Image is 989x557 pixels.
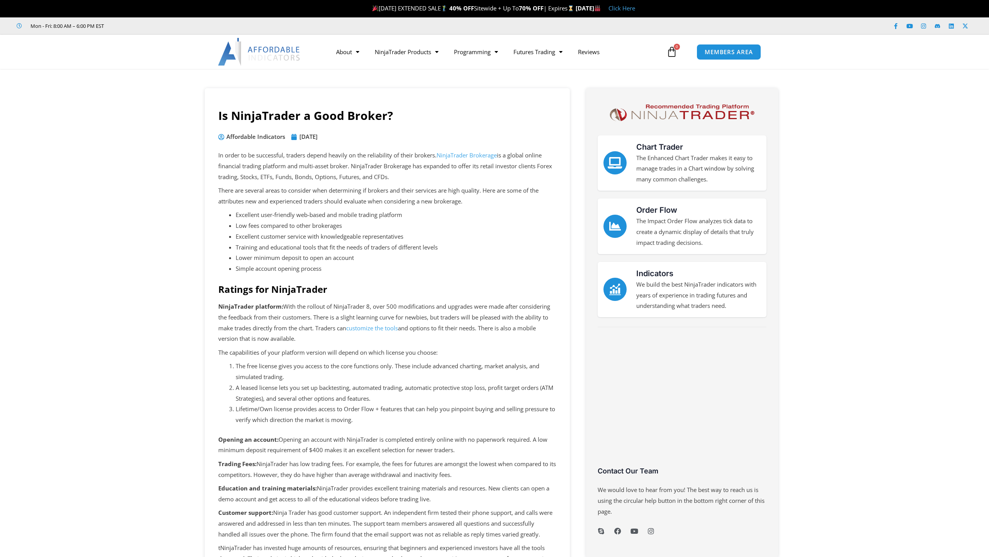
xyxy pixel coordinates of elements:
img: NinjaTrader Logo | Affordable Indicators – NinjaTrader [606,102,758,124]
iframe: Customer reviews powered by Trustpilot [598,337,766,472]
a: Programming [446,43,506,61]
li: Simple account opening process [236,263,556,274]
img: LogoAI | Affordable Indicators – NinjaTrader [218,38,301,66]
a: 0 [655,41,689,63]
p: Ninja Trader has good customer support. An independent firm tested their phone support, and calls... [218,507,556,540]
li: Lower minimum deposit to open an account [236,253,556,263]
h1: Is NinjaTrader a Good Broker? [218,108,556,124]
img: 🎉 [372,5,378,11]
img: 🏭 [595,5,600,11]
p: The capabilities of your platform version will depend on which license you choose: [218,347,556,358]
p: Opening an account with NinjaTrader is completed entirely online with no paperwork required. A lo... [218,434,556,456]
p: The Impact Order Flow analyzes tick data to create a dynamic display of details that truly impact... [636,216,761,248]
p: NinjaTrader has low trading fees. For example, the fees for futures are amongst the lowest when c... [218,459,556,480]
h3: Contact Our Team [598,466,766,475]
p: There are several areas to consider when determining if brokers and their services are high quali... [218,185,556,207]
a: NinjaTrader Products [367,43,446,61]
a: Reviews [570,43,607,61]
a: NinjaTrader Brokerage [437,151,497,159]
p: The Enhanced Chart Trader makes it easy to manage trades in a Chart window by solving many common... [636,153,761,185]
strong: Trading Fees: [218,460,257,468]
strong: 40% OFF [449,4,474,12]
span: 0 [674,44,680,50]
li: A leased license lets you set up backtesting, automated trading, automatic protective stop loss, ... [236,383,556,404]
li: Low fees compared to other brokerages [236,220,556,231]
a: Click Here [608,4,635,12]
p: NinjaTrader provides excellent training materials and resources. New clients can open a demo acco... [218,483,556,505]
a: Order Flow [636,205,677,215]
span: MEMBERS AREA [705,49,753,55]
a: Futures Trading [506,43,570,61]
strong: [DATE] [576,4,601,12]
p: We would love to hear from you! The best way to reach us is using the circular help button in the... [598,485,766,517]
a: About [328,43,367,61]
strong: Opening an account: [218,436,279,443]
li: Training and educational tools that fit the needs of traders of different levels [236,242,556,253]
img: 🏌️‍♂️ [441,5,447,11]
a: customize the tools [346,324,398,332]
h2: Ratings for NinjaTrader [218,283,556,295]
p: With the rollout of NinjaTrader 8, over 500 modifications and upgrades were made after considerin... [218,301,556,344]
iframe: Customer reviews powered by Trustpilot [115,22,231,30]
a: Chart Trader [603,151,627,174]
a: Indicators [603,278,627,301]
a: Chart Trader [636,142,683,152]
strong: 70% OFF [519,4,544,12]
a: MEMBERS AREA [697,44,761,60]
p: We build the best NinjaTrader indicators with years of experience in trading futures and understa... [636,279,761,312]
a: Indicators [636,269,673,278]
li: Lifetime/Own license provides access to Order Flow + features that can help you pinpoint buying a... [236,404,556,425]
li: Excellent user-friendly web-based and mobile trading platform [236,210,556,220]
span: Mon - Fri: 8:00 AM – 6:00 PM EST [29,21,104,31]
a: Order Flow [603,215,627,238]
span: [DATE] EXTENDED SALE Sitewide + Up To | Expires [370,4,575,12]
strong: Customer support: [218,509,273,516]
li: The free license gives you access to the core functions only. These include advanced charting, ma... [236,361,556,383]
img: ⌛ [568,5,574,11]
strong: Education and training materials: [218,484,317,492]
p: In order to be successful, traders depend heavily on the reliability of their brokers. is a globa... [218,150,556,183]
li: Excellent customer service with knowledgeable representatives [236,231,556,242]
span: Affordable Indicators [224,132,285,142]
time: [DATE] [299,133,318,140]
nav: Menu [328,43,664,61]
strong: NinjaTrader platform: [218,302,283,310]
